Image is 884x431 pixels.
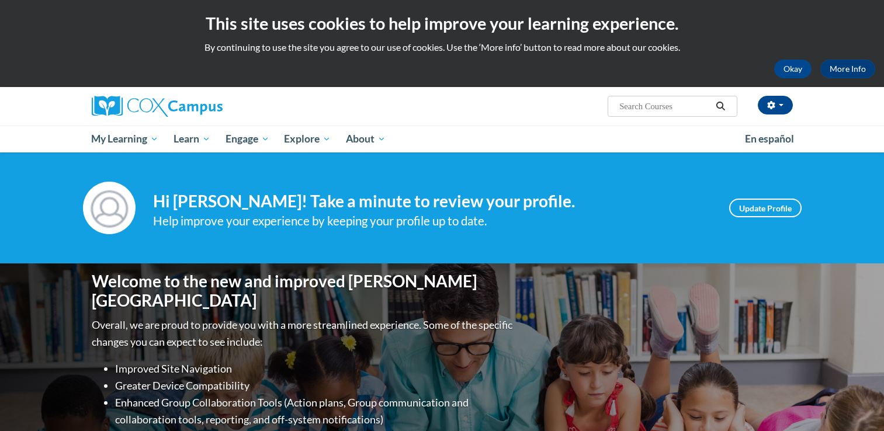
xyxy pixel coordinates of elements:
iframe: Button to launch messaging window [837,384,875,422]
button: Account Settings [758,96,793,114]
img: Cox Campus [92,96,223,117]
li: Enhanced Group Collaboration Tools (Action plans, Group communication and collaboration tools, re... [115,394,515,428]
h2: This site uses cookies to help improve your learning experience. [9,12,875,35]
h4: Hi [PERSON_NAME]! Take a minute to review your profile. [153,192,712,211]
p: Overall, we are proud to provide you with a more streamlined experience. Some of the specific cha... [92,317,515,350]
a: More Info [820,60,875,78]
a: Explore [276,126,338,152]
li: Improved Site Navigation [115,360,515,377]
h1: Welcome to the new and improved [PERSON_NAME][GEOGRAPHIC_DATA] [92,272,515,311]
p: By continuing to use the site you agree to our use of cookies. Use the ‘More info’ button to read... [9,41,875,54]
img: Profile Image [83,182,136,234]
a: Learn [166,126,218,152]
a: En español [737,127,802,151]
li: Greater Device Compatibility [115,377,515,394]
a: My Learning [84,126,167,152]
a: Engage [218,126,277,152]
div: Help improve your experience by keeping your profile up to date. [153,211,712,231]
a: Update Profile [729,199,802,217]
a: About [338,126,393,152]
span: My Learning [91,132,158,146]
span: Learn [174,132,210,146]
span: En español [745,133,794,145]
span: Engage [226,132,269,146]
span: About [346,132,386,146]
input: Search Courses [618,99,712,113]
span: Explore [284,132,331,146]
button: Search [712,99,729,113]
div: Main menu [74,126,810,152]
a: Cox Campus [92,96,314,117]
button: Okay [774,60,812,78]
